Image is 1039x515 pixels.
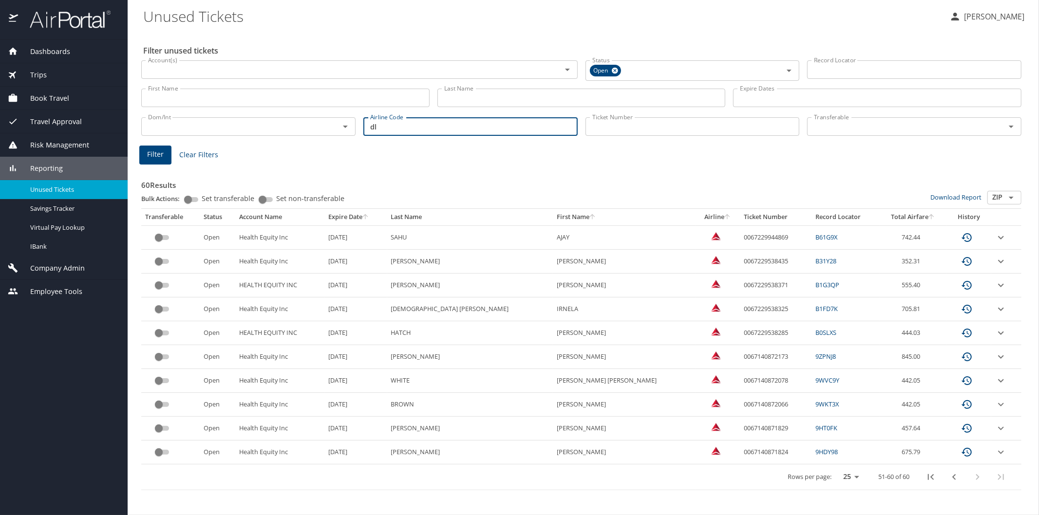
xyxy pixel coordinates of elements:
[30,223,116,232] span: Virtual Pay Lookup
[561,63,574,76] button: Open
[200,225,235,249] td: Open
[200,274,235,297] td: Open
[816,423,838,432] a: 9HT0FK
[202,195,254,202] span: Set transferable
[995,375,1007,386] button: expand row
[880,297,946,321] td: 705.81
[740,321,812,345] td: 0067229538285
[740,393,812,417] td: 0067140872066
[324,393,387,417] td: [DATE]
[711,231,721,241] img: Delta Airlines
[740,345,812,369] td: 0067140872173
[18,263,85,274] span: Company Admin
[235,297,324,321] td: Health Equity Inc
[200,321,235,345] td: Open
[324,225,387,249] td: [DATE]
[740,417,812,441] td: 0067140871829
[740,369,812,393] td: 0067140872078
[553,369,696,393] td: [PERSON_NAME] [PERSON_NAME]
[324,250,387,274] td: [DATE]
[235,441,324,464] td: Health Equity Inc
[995,279,1007,291] button: expand row
[235,393,324,417] td: Health Equity Inc
[816,304,838,313] a: B1FD7K
[30,185,116,194] span: Unused Tickets
[18,286,82,297] span: Employee Tools
[945,8,1028,25] button: [PERSON_NAME]
[143,43,1023,58] h2: Filter unused tickets
[324,274,387,297] td: [DATE]
[928,214,935,221] button: sort
[387,441,553,464] td: [PERSON_NAME]
[200,417,235,441] td: Open
[553,274,696,297] td: [PERSON_NAME]
[995,423,1007,434] button: expand row
[946,209,991,225] th: History
[175,146,222,164] button: Clear Filters
[235,321,324,345] td: HEALTH EQUITY INC
[995,256,1007,267] button: expand row
[141,209,1021,490] table: custom pagination table
[943,465,966,489] button: previous page
[18,116,82,127] span: Travel Approval
[711,422,721,432] img: Delta Airlines
[235,250,324,274] td: Health Equity Inc
[812,209,880,225] th: Record Locator
[740,250,812,274] td: 0067229538435
[553,209,696,225] th: First Name
[235,417,324,441] td: Health Equity Inc
[18,140,89,150] span: Risk Management
[200,441,235,464] td: Open
[880,441,946,464] td: 675.79
[711,303,721,313] img: Delta Airlines
[324,369,387,393] td: [DATE]
[324,209,387,225] th: Expire Date
[711,446,721,456] img: Delta Airlines
[235,209,324,225] th: Account Name
[30,242,116,251] span: IBank
[553,250,696,274] td: [PERSON_NAME]
[362,214,369,221] button: sort
[276,195,344,202] span: Set non-transferable
[880,417,946,441] td: 457.64
[878,474,909,480] p: 51-60 of 60
[995,303,1007,315] button: expand row
[553,345,696,369] td: [PERSON_NAME]
[235,369,324,393] td: Health Equity Inc
[235,274,324,297] td: HEALTH EQUITY INC
[179,149,218,161] span: Clear Filters
[139,146,171,165] button: Filter
[590,66,614,76] span: Open
[589,214,596,221] button: sort
[740,209,812,225] th: Ticket Number
[339,120,352,133] button: Open
[724,214,731,221] button: sort
[18,163,63,174] span: Reporting
[387,225,553,249] td: SAHU
[387,369,553,393] td: WHITE
[324,417,387,441] td: [DATE]
[995,399,1007,410] button: expand row
[1004,120,1018,133] button: Open
[553,297,696,321] td: IRNELA
[387,274,553,297] td: [PERSON_NAME]
[995,232,1007,243] button: expand row
[930,193,982,202] a: Download Report
[919,465,943,489] button: first page
[740,441,812,464] td: 0067140871824
[880,321,946,345] td: 444.03
[816,280,840,289] a: B1G3QP
[141,194,188,203] p: Bulk Actions:
[553,417,696,441] td: [PERSON_NAME]
[324,441,387,464] td: [DATE]
[816,257,837,265] a: B31Y28
[145,213,196,221] div: Transferable
[711,350,721,360] img: Delta Airlines
[387,321,553,345] td: HATCH
[387,417,553,441] td: [PERSON_NAME]
[324,297,387,321] td: [DATE]
[200,209,235,225] th: Status
[696,209,740,225] th: Airline
[880,209,946,225] th: Total Airfare
[200,250,235,274] td: Open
